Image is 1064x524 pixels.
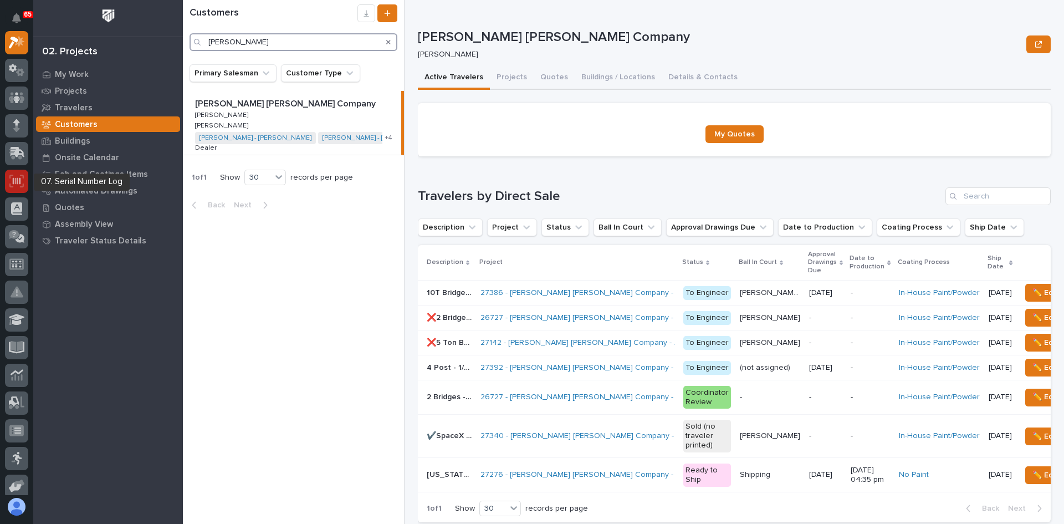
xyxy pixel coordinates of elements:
button: Next [1004,503,1051,513]
div: 30 [480,503,507,515]
p: Traveler Status Details [55,236,146,246]
a: Buildings [33,133,183,149]
span: Back [201,200,225,210]
p: Ben Lee Miller [740,286,802,298]
button: Project [487,218,537,236]
div: Coordinator Review [683,386,731,409]
p: 10T Bridge Kit with Risers, Includes drawings [427,286,474,298]
p: - [851,338,889,348]
p: Virginia Transformer Building 38, Shipping Dept - Modify hoist gauge from 78" to 87" [427,468,474,480]
p: [PERSON_NAME] [195,109,250,119]
span: My Quotes [714,130,755,138]
button: Ball In Court [594,218,662,236]
p: Leighton Yoder [740,311,802,323]
a: In-House Paint/Powder [899,431,980,441]
p: Status [682,256,703,268]
p: Show [455,504,475,513]
a: In-House Paint/Powder [899,363,980,373]
button: Projects [490,67,534,90]
a: 26727 - [PERSON_NAME] [PERSON_NAME] Company - AF Steel - 10 Ton Bridges [480,313,765,323]
p: Description [427,256,463,268]
p: - [851,313,889,323]
a: My Work [33,66,183,83]
a: Onsite Calendar [33,149,183,166]
h1: Travelers by Direct Sale [418,189,941,205]
a: 27340 - [PERSON_NAME] [PERSON_NAME] Company - 1 Ton Crane System [480,431,747,441]
img: Workspace Logo [98,6,119,26]
span: Next [1008,503,1032,513]
p: [PERSON_NAME] [PERSON_NAME] Company [195,96,378,109]
a: Travelers [33,99,183,116]
a: 27142 - [PERSON_NAME] [PERSON_NAME] Company - AF Steel - 5 Ton Bridges [480,338,760,348]
p: Project [479,256,503,268]
button: Primary Salesman [190,64,277,82]
a: Assembly View [33,216,183,232]
p: Travelers [55,103,93,113]
p: records per page [525,504,588,513]
button: Status [541,218,589,236]
p: Ship Date [988,252,1007,273]
p: Zac Lechlitner [740,336,802,348]
a: Quotes [33,199,183,216]
p: - [740,390,744,402]
button: Coating Process [877,218,960,236]
a: 27392 - [PERSON_NAME] [PERSON_NAME] Company - UCT - 1/2 Ton Monorail [480,363,756,373]
p: Ashton Bontrager [740,429,802,441]
button: Notifications [5,7,28,30]
button: Details & Contacts [662,67,744,90]
a: Automated Drawings [33,182,183,199]
button: Approval Drawings Due [666,218,774,236]
button: Back [183,200,229,210]
p: - [809,393,842,402]
span: Next [234,200,258,210]
button: Date to Production [778,218,872,236]
p: [DATE] [989,393,1012,402]
p: 2 Bridges - 46' 8-3/4" Bridges [427,390,474,402]
a: In-House Paint/Powder [899,338,980,348]
a: In-House Paint/Powder [899,313,980,323]
p: - [851,431,889,441]
p: 1 of 1 [418,495,451,522]
p: [DATE] [809,363,842,373]
h1: Customers [190,7,357,19]
div: 02. Projects [42,46,98,58]
input: Search [945,187,1051,205]
div: To Engineer [683,311,731,325]
div: Notifications65 [14,13,28,31]
input: Search [190,33,397,51]
p: [DATE] [989,470,1012,480]
a: No Paint [899,470,929,480]
a: [PERSON_NAME] - [PERSON_NAME] [323,134,434,142]
p: Assembly View [55,220,113,230]
a: In-House Paint/Powder [899,393,980,402]
p: ✔️SpaceX - Hawthorne - 1 Ton Crane System [427,429,474,441]
button: users-avatar [5,495,28,518]
p: Show [220,173,240,182]
p: ❌5 Ton Bridges [427,336,474,348]
p: Shipping [740,468,773,480]
p: - [851,363,889,373]
p: Automated Drawings [55,186,137,196]
a: [PERSON_NAME] - [PERSON_NAME] [199,134,311,142]
p: [DATE] [989,288,1012,298]
span: + 4 [385,135,392,141]
button: Back [957,503,1004,513]
p: 65 [24,11,32,18]
div: To Engineer [683,286,731,300]
a: In-House Paint/Powder [899,288,980,298]
a: My Quotes [705,125,764,143]
p: Date to Production [850,252,884,273]
p: Projects [55,87,87,96]
p: [DATE] [809,288,842,298]
a: 26727 - [PERSON_NAME] [PERSON_NAME] Company - AF Steel - 10 Ton Bridges [480,393,765,402]
p: [PERSON_NAME] [418,50,1017,59]
p: [DATE] 04:35 pm [851,466,889,485]
p: Ball In Court [739,256,777,268]
p: Coating Process [898,256,950,268]
p: - [809,338,842,348]
p: [DATE] [989,431,1012,441]
button: Next [229,200,277,210]
p: 4 Post - 1/2 Ton Monorail [427,361,474,373]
